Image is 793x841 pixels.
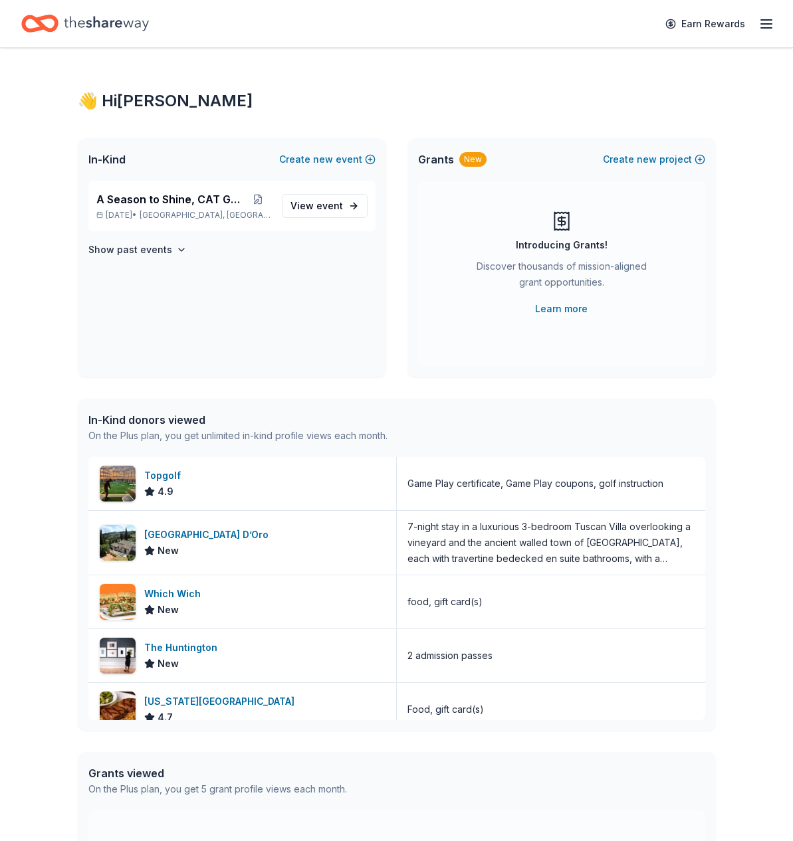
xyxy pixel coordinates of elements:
span: New [158,656,179,672]
a: Earn Rewards [657,12,753,36]
div: The Huntington [144,640,223,656]
img: Image for Villa Sogni D’Oro [100,525,136,561]
div: New [459,152,487,167]
span: A Season to Shine, CAT Gala [96,191,245,207]
img: Image for Texas Roadhouse [100,692,136,727]
div: food, gift card(s) [407,594,483,610]
button: Show past events [88,242,187,258]
div: Game Play certificate, Game Play coupons, golf instruction [407,476,663,492]
div: 7-night stay in a luxurious 3-bedroom Tuscan Villa overlooking a vineyard and the ancient walled ... [407,519,695,567]
div: Topgolf [144,468,186,484]
div: Food, gift card(s) [407,701,484,717]
div: In-Kind donors viewed [88,412,388,428]
span: In-Kind [88,151,126,167]
span: 4.9 [158,484,173,500]
span: New [158,602,179,618]
button: Createnewproject [603,151,705,167]
a: Learn more [535,301,588,317]
span: event [316,200,343,211]
a: View event [282,194,368,218]
span: 4.7 [158,709,173,725]
img: Image for Topgolf [100,466,136,502]
p: [DATE] • [96,210,271,221]
div: 👋 Hi [PERSON_NAME] [78,90,716,112]
h4: Show past events [88,242,172,258]
span: Grants [418,151,454,167]
button: Createnewevent [279,151,376,167]
span: new [313,151,333,167]
img: Image for Which Wich [100,584,136,620]
div: On the Plus plan, you get 5 grant profile views each month. [88,781,347,797]
div: Which Wich [144,586,206,602]
div: [US_STATE][GEOGRAPHIC_DATA] [144,694,300,709]
a: Home [21,8,149,39]
span: [GEOGRAPHIC_DATA], [GEOGRAPHIC_DATA] [140,210,271,221]
div: On the Plus plan, you get unlimited in-kind profile views each month. [88,428,388,444]
span: View [290,198,343,214]
img: Image for The Huntington [100,638,136,674]
div: [GEOGRAPHIC_DATA] D’Oro [144,527,274,543]
div: Discover thousands of mission-aligned grant opportunities. [471,258,652,296]
div: 2 admission passes [407,648,493,664]
div: Grants viewed [88,765,347,781]
div: Introducing Grants! [516,237,608,253]
span: New [158,543,179,559]
span: new [637,151,657,167]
